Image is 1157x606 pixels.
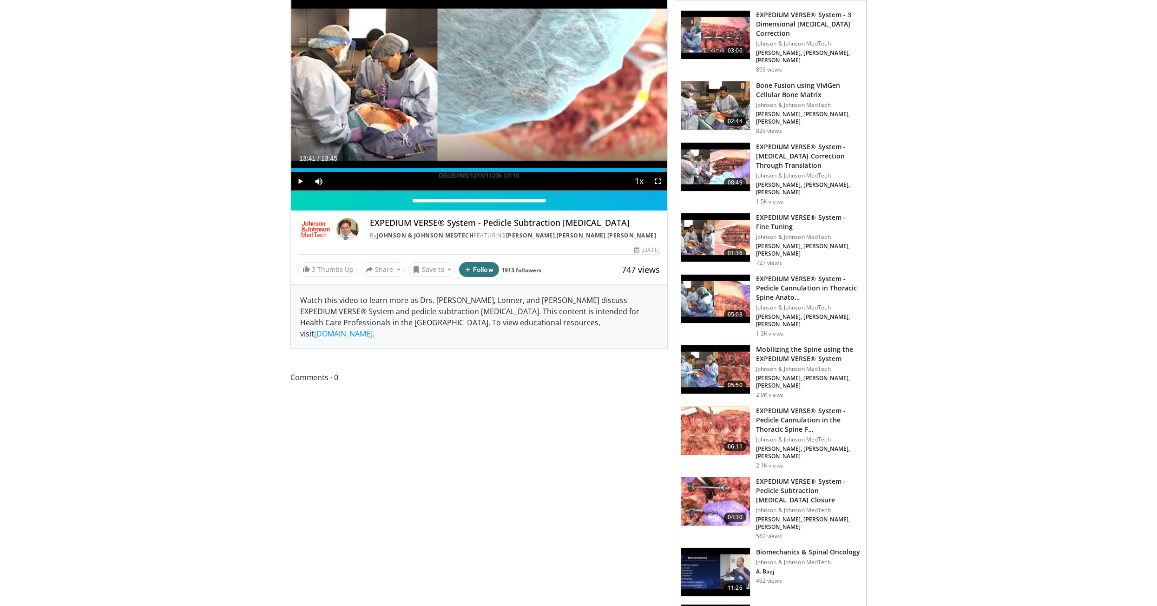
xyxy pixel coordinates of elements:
p: [PERSON_NAME], [PERSON_NAME], [PERSON_NAME] [756,49,861,64]
p: [PERSON_NAME], [PERSON_NAME], [PERSON_NAME] [756,111,861,125]
img: a890613d-bebb-4fbc-9014-f97e1e569ec3.150x105_q85_crop-smart_upscale.jpg [681,407,750,455]
span: 05:50 [724,381,746,390]
img: d18a43a3-5bd4-47af-b4b6-f155b7877654.150x105_q85_crop-smart_upscale.jpg [681,477,750,526]
h3: Mobilizing the Spine using the EXPEDIUM VERSE® System [756,345,861,363]
span: 02:44 [724,117,746,126]
a: 05:50 Mobilizing the Spine using the EXPEDIUM VERSE® System Johnson & Johnson MedTech [PERSON_NAM... [681,345,861,399]
p: 829 views [756,127,782,135]
h3: EXPEDIUM VERSE® System - Pedicle Subtraction [MEDICAL_DATA] Closure [756,477,861,505]
a: 08:49 EXPEDIUM VERSE® System - [MEDICAL_DATA] Correction Through Translation Johnson & Johnson Me... [681,142,861,205]
p: Johnson & Johnson MedTech [756,559,861,566]
p: [PERSON_NAME], [PERSON_NAME], [PERSON_NAME] [756,181,861,196]
div: Progress Bar [291,168,667,172]
p: [PERSON_NAME], [PERSON_NAME], [PERSON_NAME] [756,313,861,328]
p: Johnson & Johnson MedTech [756,101,861,109]
p: A. Baaj [756,568,861,575]
span: 04:30 [724,513,746,522]
h3: EXPEDIUM VERSE® System - Pedicle Cannulation in the Thoracic Spine F… [756,406,861,434]
a: [PERSON_NAME] [557,231,606,239]
button: Follow [459,262,499,277]
h3: EXPEDIUM VERSE® System - 3 Dimensional [MEDICAL_DATA] Correction [756,10,861,38]
p: Johnson & Johnson MedTech [756,233,861,241]
p: 727 views [756,259,782,267]
a: [PERSON_NAME] [506,231,555,239]
p: [PERSON_NAME], [PERSON_NAME], [PERSON_NAME] [756,243,861,257]
span: 11:26 [724,583,746,593]
img: 887f0090-8c06-4202-84fe-3eaa57e2f71d.150x105_q85_crop-smart_upscale.jpg [681,213,750,262]
p: 2.9K views [756,391,783,399]
a: 01:36 EXPEDIUM VERSE® System - Fine Tuning Johnson & Johnson MedTech [PERSON_NAME], [PERSON_NAME]... [681,213,861,267]
h3: Biomechanics & Spinal Oncology [756,547,861,557]
img: Avatar [336,218,359,240]
button: Mute [309,172,328,191]
a: 04:30 EXPEDIUM VERSE® System - Pedicle Subtraction [MEDICAL_DATA] Closure Johnson & Johnson MedTe... [681,477,861,540]
p: Johnson & Johnson MedTech [756,436,861,443]
p: [PERSON_NAME], [PERSON_NAME], [PERSON_NAME] [756,445,861,460]
img: 59997d44-fc9e-49cc-9120-79a0741a8cd9.150x105_q85_crop-smart_upscale.jpg [681,345,750,394]
p: Johnson & Johnson MedTech [756,172,861,179]
a: Johnson & Johnson MedTech [377,231,474,239]
a: 11:26 Biomechanics & Spinal Oncology Johnson & Johnson MedTech A. Baaj 492 views [681,547,861,597]
img: fa7908ca-eba7-4d5d-b150-ff29e3c6f829.150x105_q85_crop-smart_upscale.jpg [681,548,750,596]
p: 1.2K views [756,330,783,337]
div: By FEATURING , , [370,231,660,240]
p: 893 views [756,66,782,73]
p: 562 views [756,533,782,540]
img: 81e1d07a-8bf5-4284-b546-3e02391f278f.150x105_q85_crop-smart_upscale.jpg [681,143,750,191]
a: 3 Thumbs Up [298,262,358,277]
img: Johnson & Johnson MedTech [298,218,333,240]
span: 13:45 [321,155,337,162]
span: 06:11 [724,442,746,451]
a: 02:44 Bone Fusion using ViviGen Cellular Bone Matrix Johnson & Johnson MedTech [PERSON_NAME], [PE... [681,81,861,135]
span: 08:49 [724,178,746,187]
a: [DOMAIN_NAME] [314,329,373,339]
button: Save to [408,262,456,277]
a: 06:11 EXPEDIUM VERSE® System - Pedicle Cannulation in the Thoracic Spine F… Johnson & Johnson Med... [681,406,861,469]
span: / [317,155,319,162]
h3: EXPEDIUM VERSE® System - Pedicle Cannulation in Thoracic Spine Anato… [756,274,861,302]
img: e4ec309a-a862-4c81-a2c3-37ec9ebdfb9b.150x105_q85_crop-smart_upscale.jpg [681,81,750,130]
p: 1.5K views [756,198,783,205]
button: Playback Rate [630,172,649,191]
span: 747 views [622,264,660,275]
p: Johnson & Johnson MedTech [756,365,861,373]
p: Johnson & Johnson MedTech [756,304,861,311]
p: 2.1K views [756,462,783,469]
a: 03:06 EXPEDIUM VERSE® System - 3 Dimensional [MEDICAL_DATA] Correction Johnson & Johnson MedTech ... [681,10,861,73]
div: Watch this video to learn more as Drs. [PERSON_NAME], Lonner, and [PERSON_NAME] discuss EXPEDIUM ... [291,285,667,349]
p: 492 views [756,577,782,585]
p: [PERSON_NAME], [PERSON_NAME], [PERSON_NAME] [756,375,861,389]
span: 3 [312,265,316,274]
p: [PERSON_NAME], [PERSON_NAME], [PERSON_NAME] [756,516,861,531]
span: 01:36 [724,249,746,258]
span: 13:41 [299,155,316,162]
h3: EXPEDIUM VERSE® System - Fine Tuning [756,213,861,231]
p: Johnson & Johnson MedTech [756,507,861,514]
img: d79638fb-88e7-4329-8192-33a891e72c36.150x105_q85_crop-smart_upscale.jpg [681,275,750,323]
h4: EXPEDIUM VERSE® System - Pedicle Subtraction [MEDICAL_DATA] [370,218,660,228]
span: 03:06 [724,46,746,55]
h3: EXPEDIUM VERSE® System - [MEDICAL_DATA] Correction Through Translation [756,142,861,170]
span: 05:03 [724,310,746,319]
a: [PERSON_NAME] [607,231,657,239]
p: Johnson & Johnson MedTech [756,40,861,47]
div: [DATE] [634,246,659,254]
span: Comments 0 [290,371,668,383]
a: 05:03 EXPEDIUM VERSE® System - Pedicle Cannulation in Thoracic Spine Anato… Johnson & Johnson Med... [681,274,861,337]
img: f34cdf7f-c063-45c9-80dc-70c85ab9c190.150x105_q85_crop-smart_upscale.jpg [681,11,750,59]
button: Share [362,262,405,277]
button: Play [291,172,309,191]
button: Fullscreen [649,172,667,191]
a: 1913 followers [501,266,541,274]
h3: Bone Fusion using ViviGen Cellular Bone Matrix [756,81,861,99]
